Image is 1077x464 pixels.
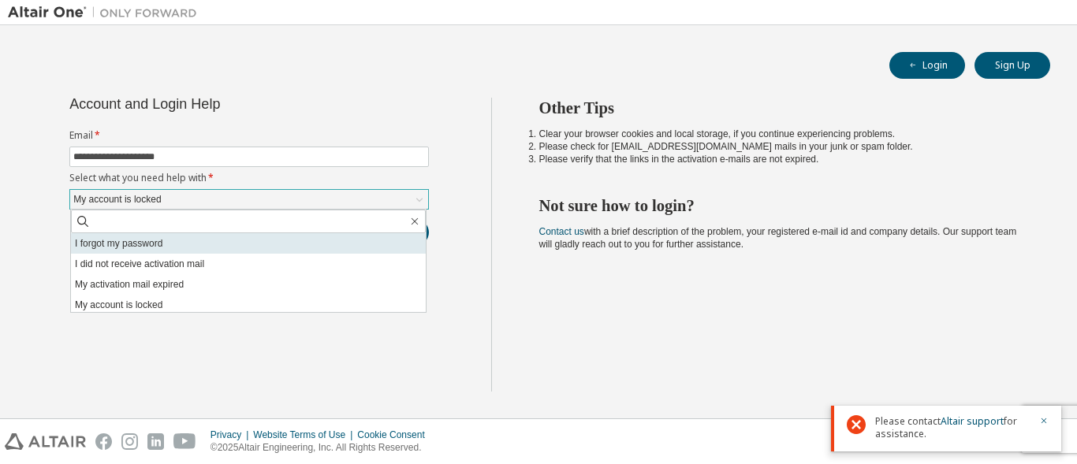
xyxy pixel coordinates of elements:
[889,52,965,79] button: Login
[253,429,357,441] div: Website Terms of Use
[173,433,196,450] img: youtube.svg
[211,441,434,455] p: © 2025 Altair Engineering, Inc. All Rights Reserved.
[5,433,86,450] img: altair_logo.svg
[539,128,1023,140] li: Clear your browser cookies and local storage, if you continue experiencing problems.
[69,98,357,110] div: Account and Login Help
[71,233,426,254] li: I forgot my password
[539,226,1017,250] span: with a brief description of the problem, your registered e-mail id and company details. Our suppo...
[941,414,1004,428] a: Altair support
[875,415,1030,440] span: Please contact for assistance.
[69,172,429,184] label: Select what you need help with
[121,433,138,450] img: instagram.svg
[71,191,163,208] div: My account is locked
[539,98,1023,118] h2: Other Tips
[69,129,429,142] label: Email
[147,433,164,450] img: linkedin.svg
[8,5,205,20] img: Altair One
[539,226,584,237] a: Contact us
[539,195,1023,216] h2: Not sure how to login?
[539,153,1023,165] li: Please verify that the links in the activation e-mails are not expired.
[357,429,434,441] div: Cookie Consent
[975,52,1050,79] button: Sign Up
[70,190,428,209] div: My account is locked
[539,140,1023,153] li: Please check for [EMAIL_ADDRESS][DOMAIN_NAME] mails in your junk or spam folder.
[211,429,253,441] div: Privacy
[95,433,112,450] img: facebook.svg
